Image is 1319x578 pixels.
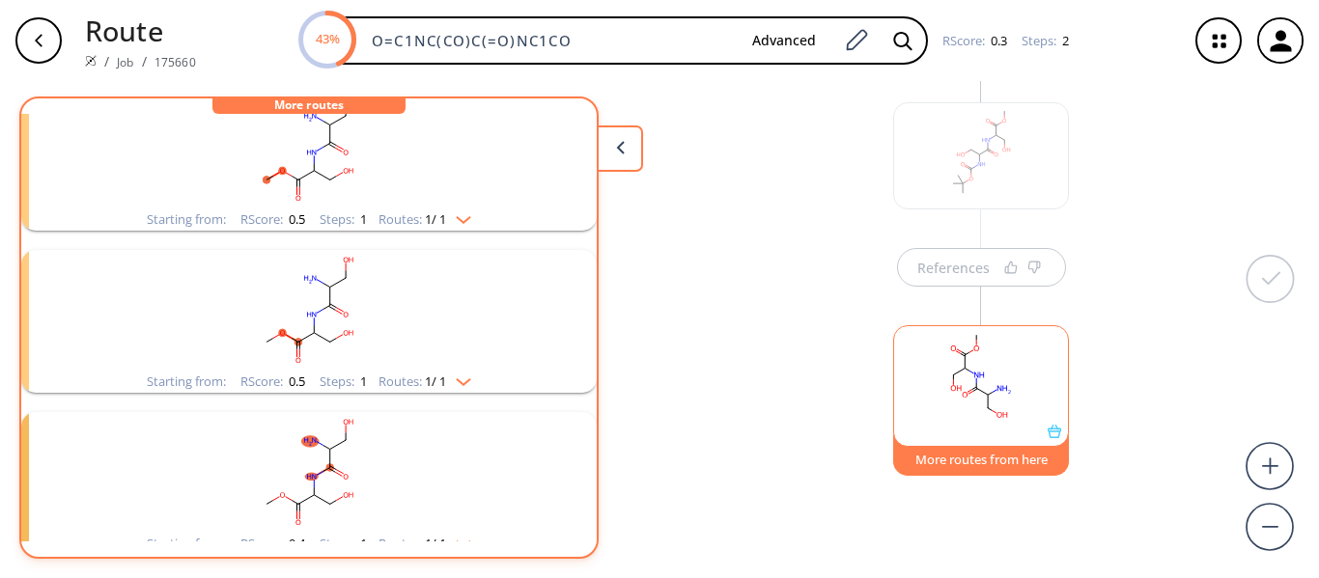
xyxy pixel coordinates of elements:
a: 175660 [154,54,196,70]
div: Steps : [1022,35,1069,47]
p: Route [85,10,196,51]
span: 0.3 [988,32,1007,49]
svg: COC(=O)C(CO)NC(=O)C(N)CO [894,326,1068,425]
div: RScore : [240,213,305,226]
svg: COC(=O)C(CO)NC(=O)C(N)CO [58,250,560,371]
img: Down [446,208,471,224]
div: RScore : [942,35,1007,47]
div: Routes: [379,537,471,550]
div: Routes: [379,375,471,388]
div: RScore : [240,537,305,550]
div: Starting from: [147,537,226,550]
span: 1 / 1 [425,375,446,388]
div: Routes: [379,213,471,226]
span: 0.5 [286,372,305,390]
span: 1 / 1 [425,537,446,550]
div: Starting from: [147,213,226,226]
span: 2 [1059,32,1069,49]
button: Advanced [737,23,831,59]
div: More routes [212,98,406,114]
div: Steps : [320,537,367,550]
span: 1 [357,210,367,228]
div: RScore : [240,375,305,388]
div: Steps : [320,375,367,388]
input: Enter SMILES [360,31,737,50]
li: / [142,51,147,71]
img: Down [446,371,471,386]
img: Down [446,533,471,548]
div: Starting from: [147,375,226,388]
a: Job [117,54,133,70]
svg: COC(=O)C(CO)NC(=O)C(N)CO [58,88,560,208]
span: 1 / 1 [425,213,446,226]
span: 0.5 [286,210,305,228]
div: Steps : [320,213,367,226]
svg: COC(=O)C(CO)NC(=O)C(N)CO [58,412,560,533]
button: More routes from here [893,434,1069,476]
text: 43% [315,30,339,47]
img: Spaya logo [85,55,97,67]
span: 1 [357,535,367,552]
li: / [104,51,109,71]
span: 1 [357,372,367,390]
span: 0.4 [286,535,305,552]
